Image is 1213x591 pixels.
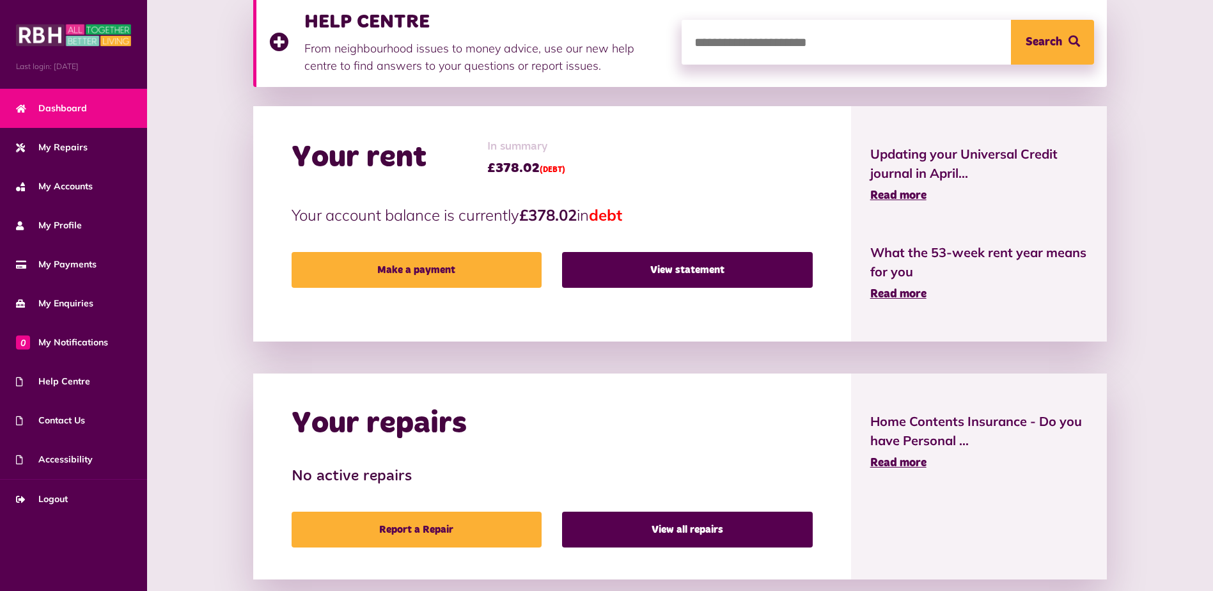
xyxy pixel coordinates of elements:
h3: HELP CENTRE [304,10,669,33]
p: Your account balance is currently in [292,203,813,226]
span: Help Centre [16,375,90,388]
h3: No active repairs [292,468,813,486]
span: Search [1026,20,1062,65]
strong: £378.02 [519,205,577,225]
a: Report a Repair [292,512,542,548]
span: (DEBT) [540,166,565,174]
a: Home Contents Insurance - Do you have Personal ... Read more [870,412,1088,472]
span: Updating your Universal Credit journal in April... [870,145,1088,183]
span: Logout [16,492,68,506]
span: debt [589,205,622,225]
span: My Profile [16,219,82,232]
span: 0 [16,335,30,349]
a: Updating your Universal Credit journal in April... Read more [870,145,1088,205]
span: Dashboard [16,102,87,115]
span: Home Contents Insurance - Do you have Personal ... [870,412,1088,450]
span: Accessibility [16,453,93,466]
span: Read more [870,190,927,201]
img: MyRBH [16,22,131,48]
span: My Enquiries [16,297,93,310]
span: What the 53-week rent year means for you [870,243,1088,281]
span: My Repairs [16,141,88,154]
button: Search [1011,20,1094,65]
a: View all repairs [562,512,812,548]
span: In summary [487,138,565,155]
a: What the 53-week rent year means for you Read more [870,243,1088,303]
span: My Notifications [16,336,108,349]
h2: Your repairs [292,406,467,443]
span: Contact Us [16,414,85,427]
a: View statement [562,252,812,288]
span: Read more [870,288,927,300]
span: Read more [870,457,927,469]
a: Make a payment [292,252,542,288]
span: £378.02 [487,159,565,178]
span: My Payments [16,258,97,271]
span: Last login: [DATE] [16,61,131,72]
span: My Accounts [16,180,93,193]
h2: Your rent [292,139,427,177]
p: From neighbourhood issues to money advice, use our new help centre to find answers to your questi... [304,40,669,74]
